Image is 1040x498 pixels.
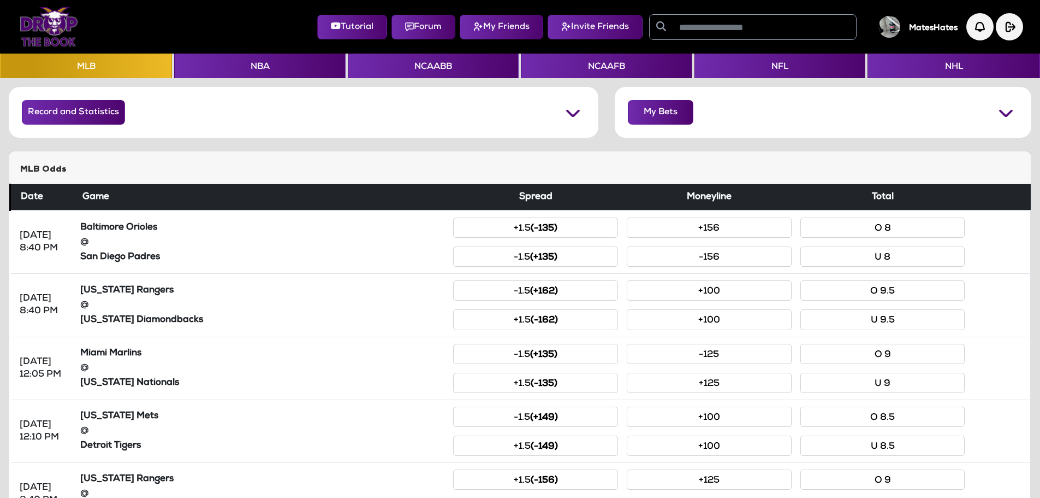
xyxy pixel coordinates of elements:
[627,280,792,301] button: +100
[531,224,557,233] small: (-135)
[800,470,965,490] button: O 9
[531,379,557,389] small: (-135)
[800,218,965,238] button: O 8
[20,230,67,255] div: [DATE] 8:40 PM
[909,24,958,33] h5: MatesHates
[800,280,965,301] button: O 9.5
[453,280,618,301] button: -1.5(+162)
[453,309,618,330] button: +1.5(-162)
[548,15,643,39] button: Invite Friends
[530,253,557,262] small: (+135)
[22,100,125,125] button: Record and Statistics
[453,247,618,267] button: -1.5(+135)
[20,165,1020,175] h5: MLB Odds
[800,247,965,267] button: U 8
[10,184,76,211] th: Date
[80,253,160,262] strong: San Diego Padres
[348,54,519,78] button: NCAABB
[800,309,965,330] button: U 9.5
[317,15,387,39] button: Tutorial
[966,13,994,40] img: Notification
[622,184,796,211] th: Moneyline
[20,7,78,46] img: Logo
[449,184,622,211] th: Spread
[627,470,792,490] button: +125
[80,236,445,249] div: @
[800,373,965,393] button: U 9
[453,373,618,393] button: +1.5(-135)
[800,344,965,364] button: O 9
[627,407,792,427] button: +100
[627,344,792,364] button: -125
[80,286,174,295] strong: [US_STATE] Rangers
[627,436,792,456] button: +100
[76,184,449,211] th: Game
[460,15,543,39] button: My Friends
[453,344,618,364] button: -1.5(+135)
[80,349,141,358] strong: Miami Marlins
[627,309,792,330] button: +100
[80,441,141,450] strong: Detroit Tigers
[521,54,692,78] button: NCAAFB
[530,350,557,360] small: (+135)
[627,373,792,393] button: +125
[453,436,618,456] button: +1.5(-149)
[391,15,455,39] button: Forum
[878,16,900,38] img: User
[627,247,792,267] button: -156
[628,100,693,125] button: My Bets
[80,474,174,484] strong: [US_STATE] Rangers
[867,54,1039,78] button: NHL
[530,413,558,423] small: (+149)
[453,407,618,427] button: -1.5(+149)
[453,470,618,490] button: +1.5(-156)
[530,287,558,296] small: (+162)
[531,476,558,485] small: (-156)
[800,436,965,456] button: U 8.5
[174,54,345,78] button: NBA
[627,218,792,238] button: +156
[80,299,445,312] div: @
[453,218,618,238] button: +1.5(-135)
[80,378,179,388] strong: [US_STATE] Nationals
[800,407,965,427] button: O 8.5
[80,223,157,232] strong: Baltimore Orioles
[20,292,67,318] div: [DATE] 8:40 PM
[80,412,158,421] strong: [US_STATE] Mets
[694,54,865,78] button: NFL
[796,184,970,211] th: Total
[531,442,558,452] small: (-149)
[531,316,558,325] small: (-162)
[80,315,203,325] strong: [US_STATE] Diamondbacks
[20,356,67,381] div: [DATE] 12:05 PM
[20,419,67,444] div: [DATE] 12:10 PM
[80,425,445,437] div: @
[80,362,445,374] div: @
